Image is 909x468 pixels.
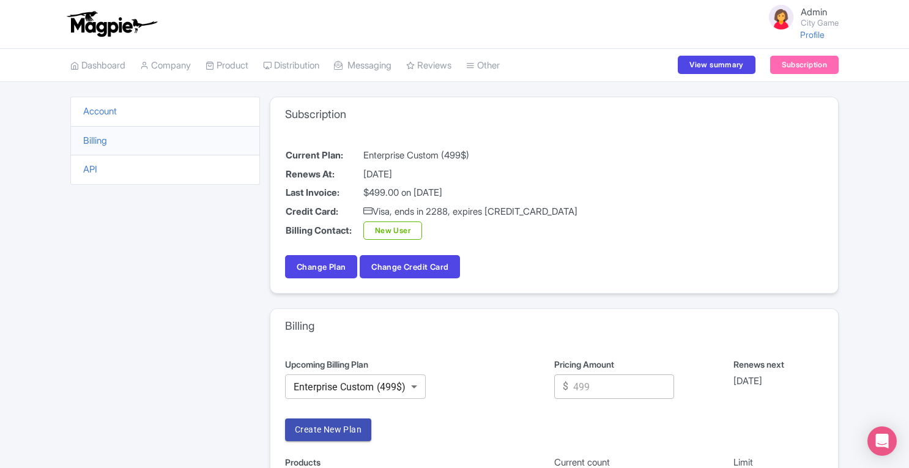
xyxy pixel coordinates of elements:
[466,49,500,83] a: Other
[285,374,426,399] div: Without label
[285,165,363,184] th: Renews At:
[285,255,357,278] a: Change Plan
[206,49,248,83] a: Product
[867,426,897,456] div: Open Intercom Messenger
[64,10,159,37] img: logo-ab69f6fb50320c5b225c76a69d11143b.png
[83,163,97,175] a: API
[83,135,107,146] a: Billing
[360,255,460,278] button: Change Credit Card
[295,422,362,437] span: Create New Plan
[285,184,363,202] th: Last Invoice:
[770,56,839,74] a: Subscription
[554,359,614,370] span: Pricing Amount
[140,49,191,83] a: Company
[285,221,363,240] th: Billing Contact:
[759,2,839,32] a: Admin City Game
[70,49,125,83] a: Dashboard
[563,379,568,394] p: $
[363,146,578,165] td: Enterprise Custom (499$)
[801,19,839,27] small: City Game
[285,359,368,370] span: Upcoming Billing Plan
[285,108,346,121] h3: Subscription
[263,49,319,83] a: Distribution
[363,165,578,184] td: [DATE]
[285,457,321,467] span: Products
[285,418,371,441] button: Create New Plan
[800,29,825,40] a: Profile
[406,49,451,83] a: Reviews
[83,105,117,117] a: Account
[285,202,363,221] th: Credit Card:
[363,184,578,202] td: $499.00 on [DATE]
[733,359,784,370] span: Renews next
[285,319,314,333] h3: Billing
[363,202,578,221] td: Visa, ends in 2288, expires [CREDIT_CARD_DATA]
[733,375,762,387] span: [DATE]
[678,56,755,74] a: View summary
[801,6,827,18] span: Admin
[285,146,363,165] th: Current Plan:
[766,2,796,32] img: avatar_key_member-9c1dde93af8b07d7383eb8b5fb890c87.png
[363,221,422,240] a: New User
[334,49,391,83] a: Messaging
